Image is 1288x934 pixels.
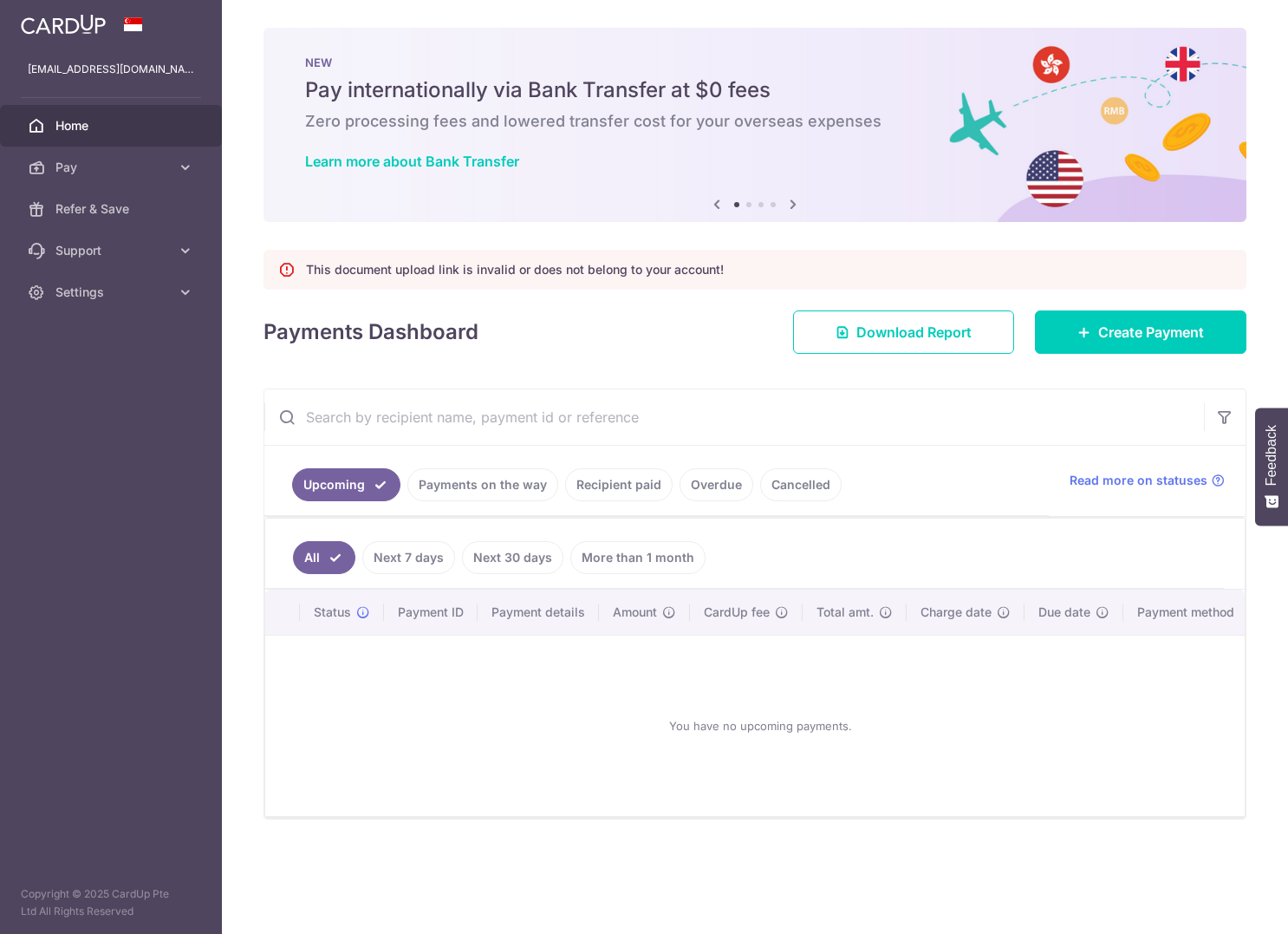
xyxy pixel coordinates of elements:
p: NEW [305,56,1205,69]
h5: Pay internationally via Bank Transfer at $0 fees [305,76,1205,104]
span: Refer & Save [55,200,170,218]
a: More than 1 month [570,541,706,574]
p: [EMAIL_ADDRESS][DOMAIN_NAME] [28,61,194,78]
span: Create Payment [1098,322,1204,343]
h6: Zero processing fees and lowered transfer cost for your overseas expenses [305,111,1205,132]
p: This document upload link is invalid or does not belong to your account! [306,261,724,278]
h4: Payments Dashboard [263,317,478,348]
a: Next 30 days [462,541,563,574]
a: Next 7 days [362,541,455,574]
span: Home [55,117,170,134]
span: Due date [1038,604,1090,621]
a: Cancelled [760,468,842,501]
span: Download Report [856,322,972,343]
span: Status [314,604,351,621]
img: CardUp [21,14,106,35]
a: Recipient paid [565,468,673,501]
th: Payment details [478,590,599,635]
span: Read more on statuses [1070,472,1207,489]
a: Overdue [680,468,753,501]
a: Payments on the way [407,468,558,501]
a: Upcoming [292,468,400,501]
img: Bank transfer banner [263,28,1246,222]
span: Support [55,242,170,259]
span: Amount [613,604,657,621]
span: Pay [55,159,170,176]
a: Read more on statuses [1070,472,1225,489]
th: Payment ID [384,590,478,635]
span: Charge date [920,604,992,621]
a: Learn more about Bank Transfer [305,153,519,170]
div: You have no upcoming payments. [286,650,1234,802]
span: Feedback [1264,425,1279,486]
button: Feedback - Show survey [1255,408,1288,526]
a: Download Report [793,310,1014,354]
span: Settings [55,284,170,301]
input: Search by recipient name, payment id or reference [264,389,1204,445]
a: All [293,541,355,574]
a: Create Payment [1035,310,1246,354]
span: CardUp fee [704,604,770,621]
span: Total amt. [816,604,874,621]
iframe: Opens a widget where you can find more information [1177,882,1271,925]
th: Payment method [1123,590,1255,635]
